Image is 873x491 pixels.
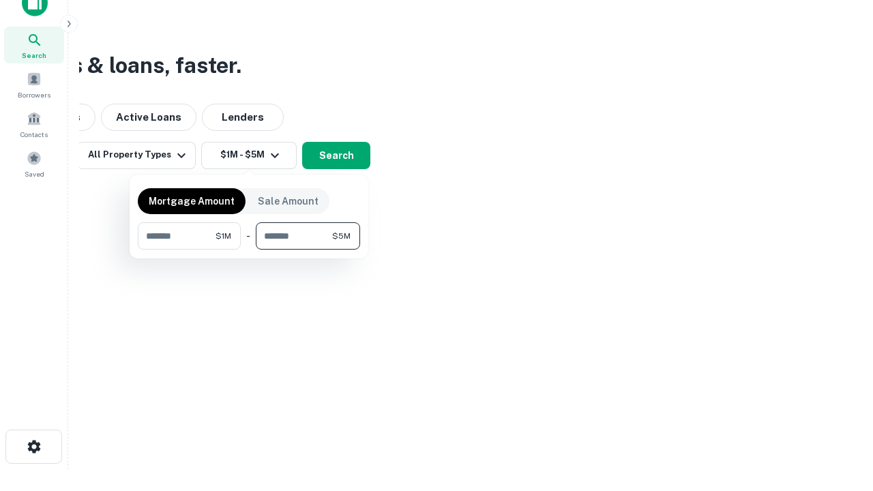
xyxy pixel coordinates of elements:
[805,382,873,447] iframe: Chat Widget
[258,194,319,209] p: Sale Amount
[149,194,235,209] p: Mortgage Amount
[246,222,250,250] div: -
[216,230,231,242] span: $1M
[332,230,351,242] span: $5M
